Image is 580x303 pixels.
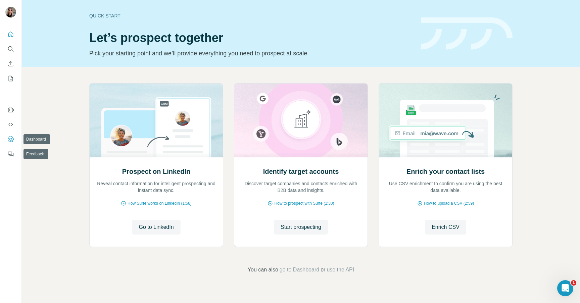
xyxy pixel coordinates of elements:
button: Go to LinkedIn [132,220,180,235]
img: Prospect on LinkedIn [89,84,223,157]
button: Search [5,43,16,55]
button: go to Dashboard [280,266,319,274]
span: Go to LinkedIn [139,223,174,231]
span: 1 [571,280,576,286]
h2: Prospect on LinkedIn [122,167,190,176]
span: How Surfe works on LinkedIn (1:58) [128,200,192,206]
button: Use Surfe on LinkedIn [5,104,16,116]
span: How to upload a CSV (2:59) [424,200,474,206]
button: Start prospecting [274,220,328,235]
button: Dashboard [5,133,16,145]
button: My lists [5,72,16,85]
span: Start prospecting [281,223,321,231]
button: Quick start [5,28,16,40]
button: Use Surfe API [5,118,16,131]
button: Feedback [5,148,16,160]
span: or [321,266,325,274]
h2: Enrich your contact lists [406,167,485,176]
p: Use CSV enrichment to confirm you are using the best data available. [386,180,505,194]
h1: Let’s prospect together [89,31,413,45]
button: Enrich CSV [425,220,466,235]
div: Quick start [89,12,413,19]
img: Identify target accounts [234,84,368,157]
span: How to prospect with Surfe (1:30) [274,200,334,206]
button: Enrich CSV [5,58,16,70]
img: Enrich your contact lists [379,84,513,157]
span: Enrich CSV [432,223,460,231]
h2: Identify target accounts [263,167,339,176]
p: Pick your starting point and we’ll provide everything you need to prospect at scale. [89,49,413,58]
img: banner [421,17,513,50]
span: You can also [248,266,278,274]
p: Reveal contact information for intelligent prospecting and instant data sync. [96,180,216,194]
p: Discover target companies and contacts enriched with B2B data and insights. [241,180,361,194]
button: use the API [327,266,354,274]
img: Avatar [5,7,16,17]
iframe: Intercom live chat [557,280,573,296]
